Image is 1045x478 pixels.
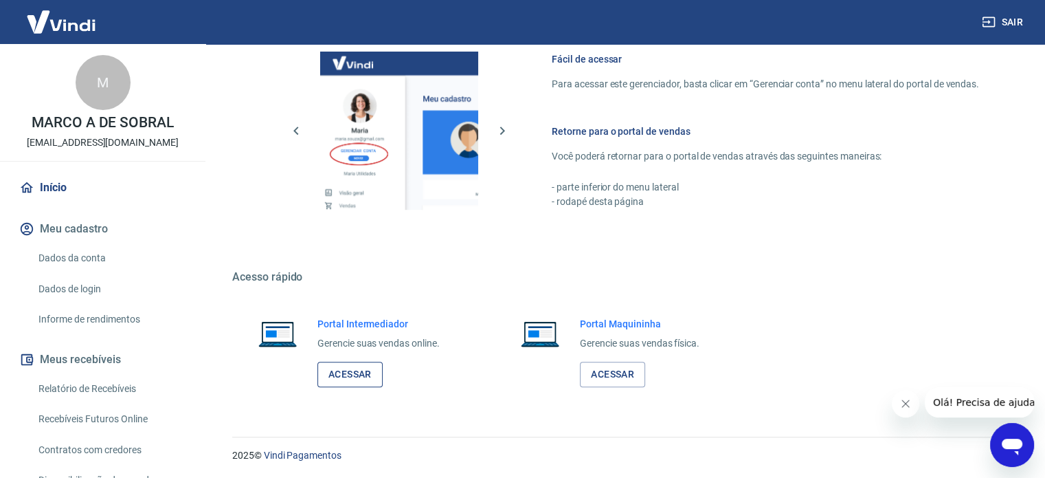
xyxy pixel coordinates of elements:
[249,317,306,350] img: Imagem de um notebook aberto
[33,405,189,433] a: Recebíveis Futuros Online
[552,77,979,91] p: Para acessar este gerenciador, basta clicar em “Gerenciar conta” no menu lateral do portal de ven...
[892,390,919,417] iframe: Fechar mensagem
[232,270,1012,284] h5: Acesso rápido
[580,317,699,331] h6: Portal Maquininha
[16,214,189,244] button: Meu cadastro
[16,345,189,375] button: Meus recebíveis
[990,423,1034,467] iframe: Botão para abrir a janela de mensagens
[317,336,440,351] p: Gerencie suas vendas online.
[32,116,174,130] p: MARCO A DE SOBRAL
[552,149,979,164] p: Você poderá retornar para o portal de vendas através das seguintes maneiras:
[580,336,699,351] p: Gerencie suas vendas física.
[552,195,979,209] p: - rodapé desta página
[16,173,189,203] a: Início
[76,55,131,110] div: M
[16,1,106,43] img: Vindi
[264,450,341,461] a: Vindi Pagamentos
[580,362,645,387] a: Acessar
[27,135,179,150] p: [EMAIL_ADDRESS][DOMAIN_NAME]
[33,375,189,403] a: Relatório de Recebíveis
[552,52,979,66] h6: Fácil de acessar
[33,244,189,272] a: Dados da conta
[979,10,1029,35] button: Sair
[552,124,979,138] h6: Retorne para o portal de vendas
[33,436,189,464] a: Contratos com credores
[33,275,189,303] a: Dados de login
[317,317,440,331] h6: Portal Intermediador
[317,362,383,387] a: Acessar
[925,387,1034,417] iframe: Mensagem da empresa
[511,317,569,350] img: Imagem de um notebook aberto
[320,52,478,210] img: Imagem da dashboard mostrando o botão de gerenciar conta na sidebar no lado esquerdo
[8,10,115,21] span: Olá! Precisa de ajuda?
[33,305,189,334] a: Informe de rendimentos
[552,180,979,195] p: - parte inferior do menu lateral
[232,448,1012,463] p: 2025 ©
